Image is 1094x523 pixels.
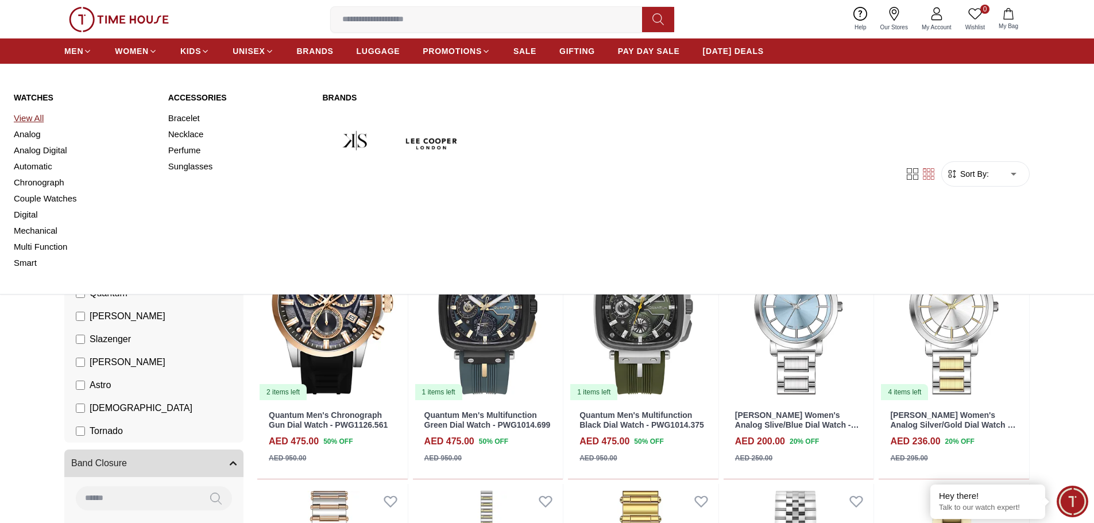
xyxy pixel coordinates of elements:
a: 0Wishlist [958,5,992,34]
span: WOMEN [115,45,149,57]
img: ... [69,7,169,32]
a: Digital [14,207,154,223]
span: [PERSON_NAME] [90,355,165,369]
img: Lee Cooper Women's Analog Slive/Blue Dial Watch - LC08037.300 [724,212,874,401]
span: MEN [64,45,83,57]
a: PAY DAY SALE [618,41,680,61]
h4: AED 475.00 [269,435,319,448]
div: 2 items left [260,384,307,400]
span: Tornado [90,424,123,438]
input: [PERSON_NAME] [76,358,85,367]
span: [PERSON_NAME] [90,309,165,323]
img: Slazenger [322,186,389,253]
a: Help [848,5,873,34]
input: Tornado [76,427,85,436]
img: Quantum Men's Multifunction Green Dial Watch - PWG1014.699 [413,212,563,401]
a: Quantum Men's Chronograph Gun Dial Watch - PWG1126.561 [269,410,388,429]
span: 50 % OFF [634,436,663,447]
a: Quantum Men's Multifunction Green Dial Watch - PWG1014.699 [424,410,551,429]
a: Mechanical [14,223,154,239]
span: GIFTING [559,45,595,57]
span: Sort By: [958,168,989,180]
span: Band Closure [71,456,127,470]
a: GIFTING [559,41,595,61]
span: Help [850,23,871,32]
h4: AED 236.00 [890,435,940,448]
div: Hey there! [939,490,1037,502]
a: Analog [14,126,154,142]
span: Astro [90,378,111,392]
input: [PERSON_NAME] [76,312,85,321]
span: LUGGAGE [357,45,400,57]
div: AED 950.00 [269,453,306,463]
span: PROMOTIONS [423,45,482,57]
div: AED 950.00 [579,453,617,463]
span: KIDS [180,45,201,57]
a: MEN [64,41,92,61]
input: [DEMOGRAPHIC_DATA] [76,404,85,413]
span: [DATE] DEALS [703,45,764,57]
span: My Bag [994,22,1023,30]
a: Necklace [168,126,309,142]
div: 4 items left [881,384,928,400]
div: AED 250.00 [735,453,772,463]
a: Accessories [168,92,309,103]
img: Quantum [474,110,541,177]
span: 0 [980,5,989,14]
a: Lee Cooper Women's Analog Silver/Gold Dial Watch - LC08037.2304 items left [879,212,1029,401]
a: Sunglasses [168,158,309,175]
span: My Account [917,23,956,32]
a: View All [14,110,154,126]
div: AED 950.00 [424,453,462,463]
a: BRANDS [297,41,334,61]
span: PAY DAY SALE [618,45,680,57]
a: Couple Watches [14,191,154,207]
button: Sort By: [946,168,989,180]
a: Our Stores [873,5,915,34]
a: Quantum Men's Multifunction Green Dial Watch - PWG1014.6991 items left [413,212,563,401]
a: PROMOTIONS [423,41,490,61]
span: Slazenger [90,332,131,346]
a: Brands [322,92,617,103]
h4: AED 200.00 [735,435,785,448]
img: Kenneth Scott [322,110,389,177]
span: BRANDS [297,45,334,57]
a: [DATE] DEALS [703,41,764,61]
input: Slazenger [76,335,85,344]
img: Tornado [550,110,617,177]
a: SALE [513,41,536,61]
a: KIDS [180,41,210,61]
a: Watches [14,92,154,103]
h4: AED 475.00 [579,435,629,448]
a: UNISEX [233,41,273,61]
a: Analog Digital [14,142,154,158]
img: Quantum Men's Chronograph Gun Dial Watch - PWG1126.561 [257,212,408,401]
span: 50 % OFF [323,436,353,447]
img: Quantum Men's Multifunction Black Dial Watch - PWG1014.375 [568,212,718,401]
a: Perfume [168,142,309,158]
a: [PERSON_NAME] Women's Analog Slive/Blue Dial Watch - LC08037.300 [735,410,859,439]
span: 20 % OFF [790,436,819,447]
p: Talk to our watch expert! [939,503,1037,513]
a: Chronograph [14,175,154,191]
img: Lee Cooper Women's Analog Silver/Gold Dial Watch - LC08037.230 [879,212,1029,401]
div: AED 295.00 [890,453,927,463]
a: Automatic [14,158,154,175]
a: Bracelet [168,110,309,126]
a: LUGGAGE [357,41,400,61]
button: Band Closure [64,450,243,477]
a: [PERSON_NAME] Women's Analog Silver/Gold Dial Watch - LC08037.230 [890,410,1015,439]
a: Multi Function [14,239,154,255]
input: Astro [76,381,85,390]
span: [DEMOGRAPHIC_DATA] [90,401,192,415]
a: Smart [14,255,154,271]
span: 20 % OFF [945,436,975,447]
h4: AED 475.00 [424,435,474,448]
span: Wishlist [961,23,989,32]
span: Our Stores [876,23,913,32]
a: Quantum Men's Chronograph Gun Dial Watch - PWG1126.5612 items left [257,212,408,401]
button: My Bag [992,6,1025,33]
span: SALE [513,45,536,57]
img: Lee Cooper [399,110,465,177]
